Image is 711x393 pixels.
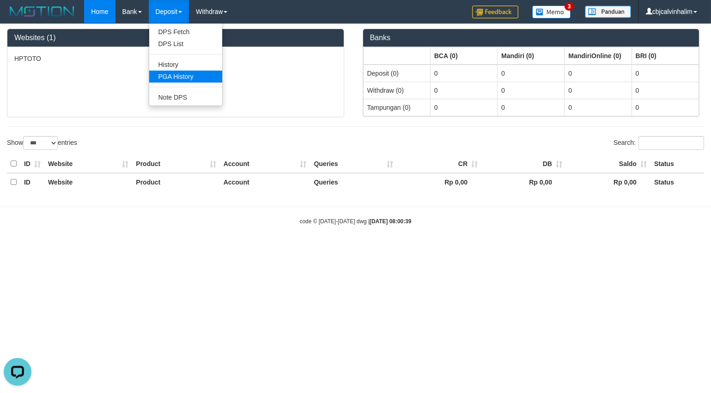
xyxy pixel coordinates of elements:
[149,38,222,50] a: DPS List
[430,99,497,116] td: 0
[430,82,497,99] td: 0
[363,47,430,65] th: Group: activate to sort column ascending
[310,173,397,191] th: Queries
[566,155,650,173] th: Saldo
[565,99,632,116] td: 0
[565,47,632,65] th: Group: activate to sort column ascending
[532,6,571,18] img: Button%20Memo.svg
[430,47,497,65] th: Group: activate to sort column ascending
[220,173,310,191] th: Account
[20,155,44,173] th: ID
[310,155,397,173] th: Queries
[566,173,650,191] th: Rp 0,00
[132,155,219,173] th: Product
[23,136,58,150] select: Showentries
[363,82,430,99] td: Withdraw (0)
[149,91,222,103] a: Note DPS
[149,26,222,38] a: DPS Fetch
[638,136,704,150] input: Search:
[149,59,222,71] a: History
[44,155,132,173] th: Website
[481,155,566,173] th: DB
[14,54,337,63] p: HPTOTO
[397,173,481,191] th: Rp 0,00
[650,155,704,173] th: Status
[4,4,31,31] button: Open LiveChat chat widget
[149,71,222,83] a: PGA History
[498,99,565,116] td: 0
[632,82,699,99] td: 0
[585,6,631,18] img: panduan.png
[20,173,44,191] th: ID
[397,155,481,173] th: CR
[220,155,310,173] th: Account
[565,2,574,11] span: 3
[14,34,337,42] h3: Websites (1)
[370,34,693,42] h3: Banks
[632,99,699,116] td: 0
[363,99,430,116] td: Tampungan (0)
[7,136,77,150] label: Show entries
[498,65,565,82] td: 0
[565,65,632,82] td: 0
[363,65,430,82] td: Deposit (0)
[370,218,411,225] strong: [DATE] 08:00:39
[7,5,77,18] img: MOTION_logo.png
[632,47,699,65] th: Group: activate to sort column ascending
[565,82,632,99] td: 0
[430,65,497,82] td: 0
[650,173,704,191] th: Status
[498,82,565,99] td: 0
[300,218,412,225] small: code © [DATE]-[DATE] dwg |
[481,173,566,191] th: Rp 0,00
[614,136,704,150] label: Search:
[132,173,219,191] th: Product
[498,47,565,65] th: Group: activate to sort column ascending
[44,173,132,191] th: Website
[632,65,699,82] td: 0
[472,6,518,18] img: Feedback.jpg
